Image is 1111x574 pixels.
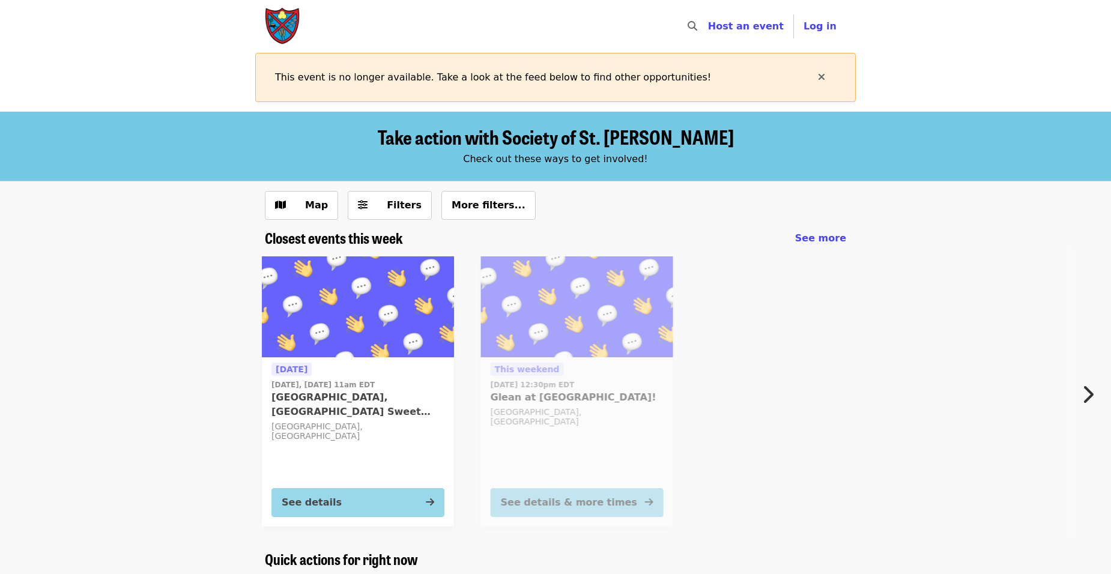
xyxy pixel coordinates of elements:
span: More filters... [452,199,525,211]
div: Check out these ways to get involved! [265,152,846,166]
div: See details [282,495,342,510]
i: chevron-right icon [1082,383,1094,406]
button: Next item [1071,378,1111,411]
a: Quick actions for right now [265,551,418,568]
div: [GEOGRAPHIC_DATA], [GEOGRAPHIC_DATA] [271,421,444,442]
i: search icon [688,20,697,32]
button: times [807,63,836,92]
i: sliders-h icon [358,199,368,211]
i: map icon [275,199,286,211]
span: This weekend [495,364,560,374]
img: Society of St. Andrew - Home [265,7,301,46]
i: arrow-right icon [645,497,653,508]
div: Quick actions for right now [255,551,856,568]
time: [DATE] 12:30pm EDT [491,379,575,390]
button: Log in [794,14,846,38]
a: Closest events this week [265,229,403,247]
input: Search [704,12,714,41]
span: Quick actions for right now [265,548,418,569]
a: Host an event [708,20,784,32]
span: [DATE] [276,364,307,374]
a: See details for "Glean at Lynchburg Community Market!" [481,256,673,527]
button: See details [271,488,444,517]
span: Glean at [GEOGRAPHIC_DATA]! [491,390,664,405]
span: Map [305,199,328,211]
span: See more [795,232,846,244]
span: [GEOGRAPHIC_DATA], [GEOGRAPHIC_DATA] Sweet Potatoes! [271,390,444,419]
button: Filters (0 selected) [348,191,432,220]
button: More filters... [441,191,536,220]
div: This event is no longer available. Take a look at the feed below to find other opportunities! [275,63,836,92]
time: [DATE], [DATE] 11am EDT [271,379,375,390]
span: Take action with Society of St. [PERSON_NAME] [378,122,734,151]
a: See more [795,231,846,246]
div: [GEOGRAPHIC_DATA], [GEOGRAPHIC_DATA] [491,407,664,427]
div: See details & more times [501,495,637,510]
i: times icon [818,71,825,83]
button: Show map view [265,191,338,220]
button: See details & more times [491,488,664,517]
img: Glean at Lynchburg Community Market! organized by Society of St. Andrew [481,256,673,357]
a: See details for "Farmville, VA Sweet Potatoes!" [262,256,454,527]
span: Closest events this week [265,227,403,248]
img: Farmville, VA Sweet Potatoes! organized by Society of St. Andrew [262,256,454,357]
span: Log in [804,20,837,32]
div: Closest events this week [255,229,856,247]
i: arrow-right icon [426,497,434,508]
span: Filters [387,199,422,211]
